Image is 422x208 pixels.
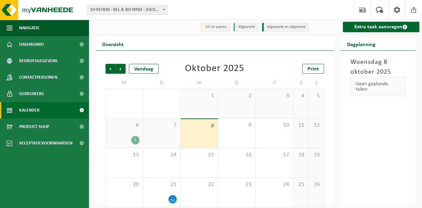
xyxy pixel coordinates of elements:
[302,64,324,74] a: Print
[146,181,177,188] span: 21
[259,92,290,100] span: 3
[105,64,115,74] span: Vorige
[259,181,290,188] span: 24
[297,122,305,129] span: 11
[129,64,159,74] div: Vandaag
[222,151,252,159] span: 16
[343,22,420,32] a: Extra taak aanvragen
[309,77,324,89] td: Z
[19,102,40,118] span: Kalender
[105,77,143,89] td: M
[19,69,57,86] span: Contactpersonen
[87,5,167,14] span: 10-947830 - BEL & BO-NR83 - BIERBEEK
[293,77,309,89] td: Z
[131,136,139,144] div: 1
[184,122,215,130] span: 8
[87,5,167,15] span: 10-947830 - BEL & BO-NR83 - BIERBEEK
[109,151,139,159] span: 13
[262,23,309,32] li: Afgewerkt en afgemeld
[19,86,44,102] span: Gebruikers
[233,23,259,32] li: Afgewerkt
[308,66,319,72] span: Print
[259,151,290,159] span: 17
[297,151,305,159] span: 18
[312,181,320,188] span: 26
[350,57,406,77] h3: Woensdag 8 oktober 2025
[184,181,215,188] span: 22
[297,92,305,100] span: 4
[312,92,320,100] span: 5
[19,36,44,53] span: Dashboard
[184,151,215,159] span: 15
[19,53,58,69] span: Bedrijfsgegevens
[96,38,130,50] h2: Overzicht
[109,122,139,129] span: 6
[143,77,181,89] td: D
[259,122,290,129] span: 10
[341,38,382,50] h2: Dagplanning
[312,151,320,159] span: 19
[146,151,177,159] span: 14
[19,118,49,135] span: Product Shop
[350,77,406,96] div: Geen geplande taken
[222,122,252,129] span: 9
[19,135,73,151] span: Acceptatievoorwaarden
[19,20,40,36] span: Navigatie
[297,181,305,188] span: 25
[185,64,244,74] div: Oktober 2025
[200,23,230,32] li: Uit te voeren
[184,92,215,100] span: 1
[181,77,218,89] td: W
[256,77,293,89] td: V
[146,122,177,129] span: 7
[222,181,252,188] span: 23
[109,181,139,188] span: 20
[218,77,256,89] td: D
[312,122,320,129] span: 12
[116,64,126,74] span: Volgende
[222,92,252,100] span: 2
